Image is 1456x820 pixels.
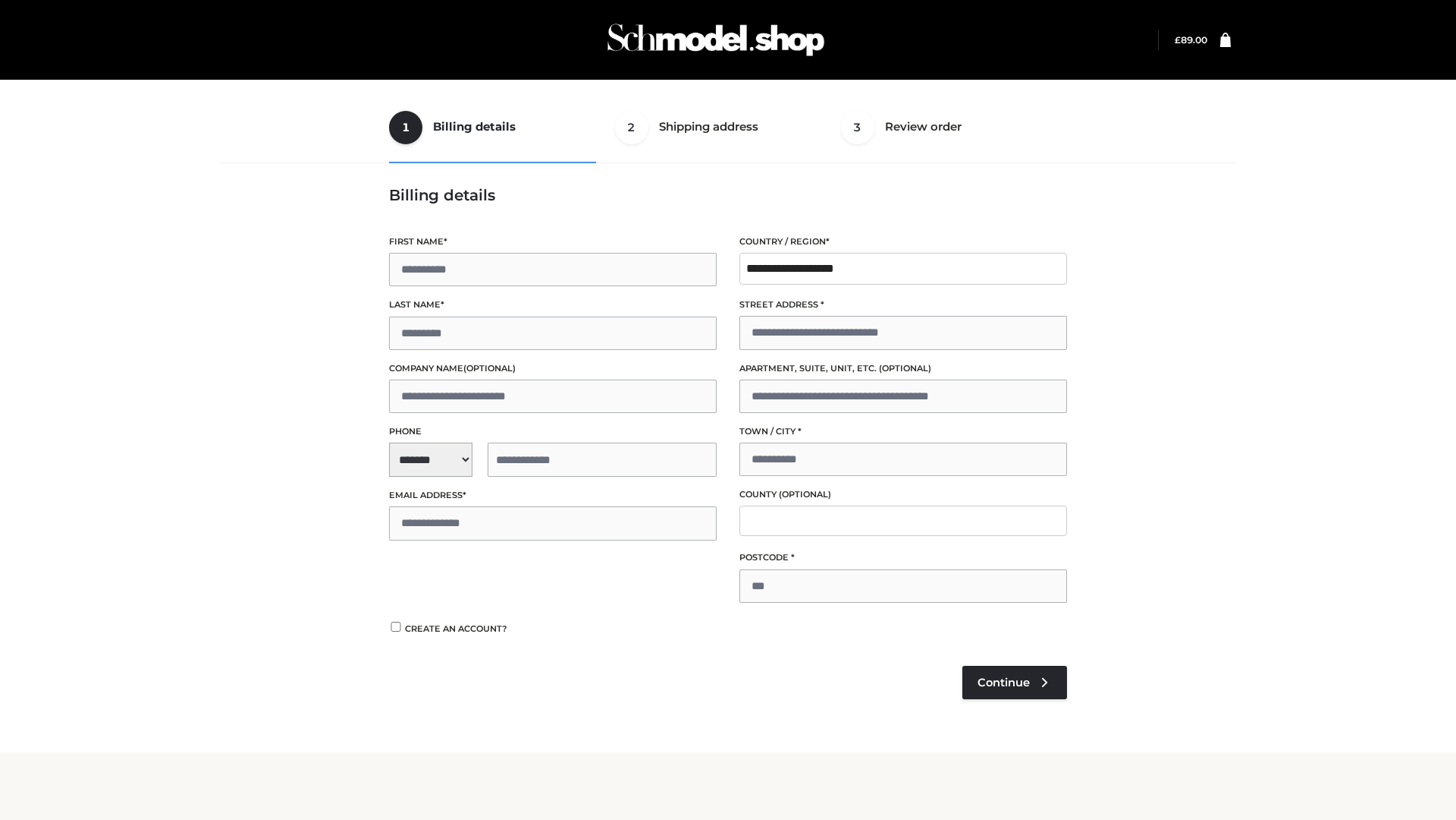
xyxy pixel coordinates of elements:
[389,622,403,632] input: Create an account?
[389,424,717,439] label: Phone
[739,424,1067,439] label: Town / City
[389,361,717,376] label: Company name
[405,623,507,634] span: Create an account?
[389,186,1067,204] h3: Billing details
[779,489,831,500] span: (optional)
[1175,34,1181,46] span: £
[389,235,717,249] label: First name
[739,298,1067,312] label: Street address
[389,488,717,503] label: Email address
[977,676,1030,689] span: Continue
[602,10,830,70] img: Schmodel Admin 964
[739,550,1067,565] label: Postcode
[463,363,516,374] span: (optional)
[1175,34,1207,46] bdi: 89.00
[739,235,1067,249] label: Country / Region
[739,487,1067,502] label: County
[962,666,1067,699] a: Continue
[879,363,931,374] span: (optional)
[1175,34,1207,46] a: £89.00
[389,298,717,312] label: Last name
[739,361,1067,376] label: Apartment, suite, unit, etc.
